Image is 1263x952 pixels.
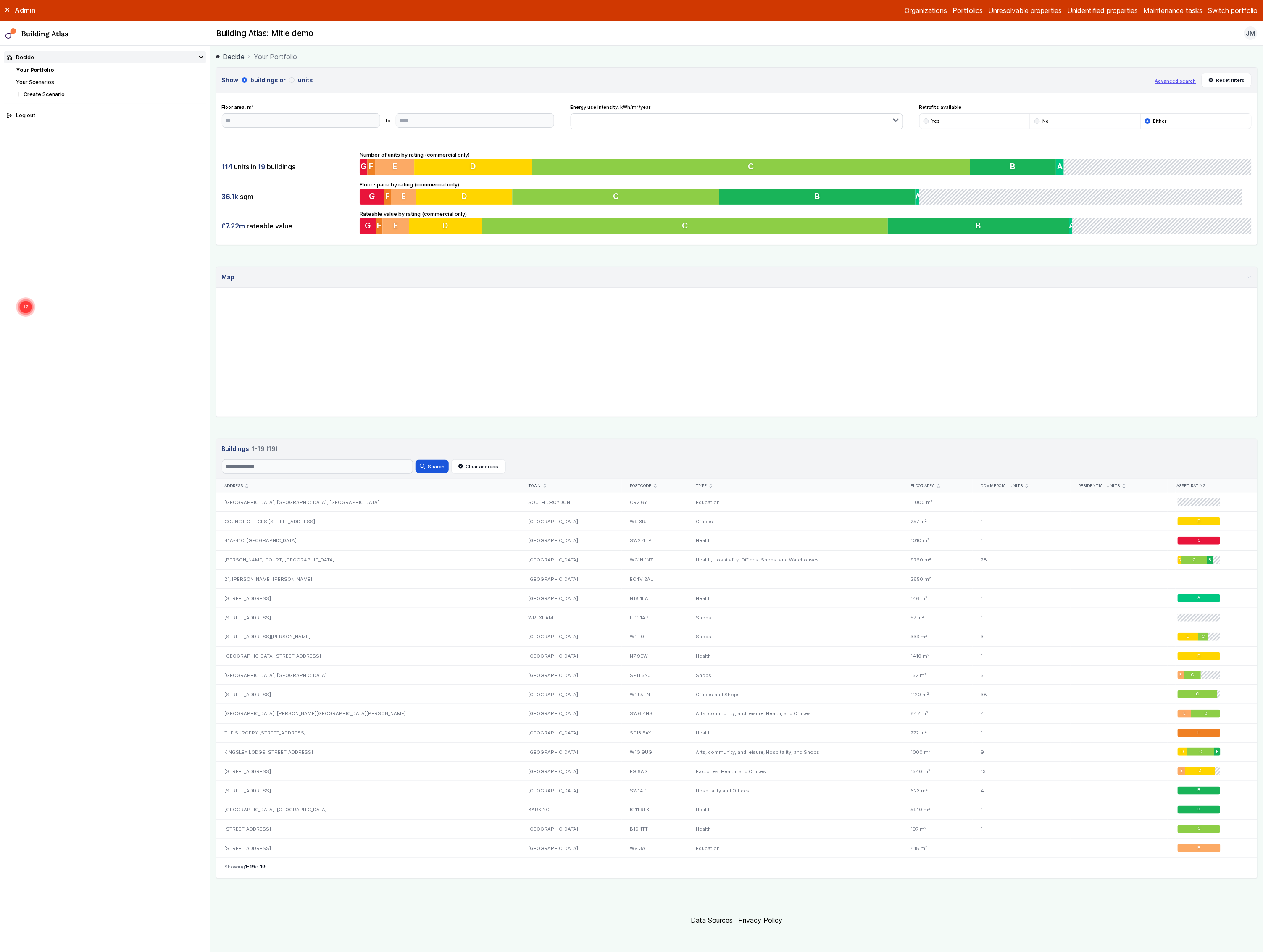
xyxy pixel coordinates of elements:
[1193,557,1196,563] span: C
[222,221,245,231] span: £7.22m
[571,104,903,129] div: Energy use intensity, kWh/m²/year
[216,589,521,608] div: [STREET_ADDRESS]
[1197,519,1200,524] span: D
[520,589,622,608] div: [GEOGRAPHIC_DATA]
[394,221,398,231] span: E
[622,608,688,627] div: LL11 1AP
[688,666,903,685] div: Shops
[1069,218,1073,234] button: A
[463,191,468,201] span: D
[688,819,903,839] div: Health
[973,531,1071,551] div: 1
[216,550,521,569] div: [PERSON_NAME] COURT, [GEOGRAPHIC_DATA]
[16,67,54,73] a: Your Portfolio
[820,191,825,201] span: B
[1244,26,1258,40] button: JM
[903,569,973,589] div: 2650 m²
[976,221,981,231] span: B
[1187,634,1189,640] span: D
[520,512,622,531] div: [GEOGRAPHIC_DATA]
[216,531,1257,551] a: 41A-41C, [GEOGRAPHIC_DATA][GEOGRAPHIC_DATA]SW2 4TPHealth1010 m²1G
[919,104,1252,110] span: Retrofits available
[1196,692,1199,697] span: C
[520,531,622,551] div: [GEOGRAPHIC_DATA]
[222,189,355,205] div: sqm
[216,839,521,858] div: [STREET_ADDRESS]
[688,608,903,627] div: Shops
[216,52,245,62] a: Decide
[688,762,903,781] div: Factories, Health, and Offices
[903,531,973,551] div: 1010 m²
[216,742,1257,762] a: KINGSLEY LODGE [STREET_ADDRESS][GEOGRAPHIC_DATA]W1G 9UGArts, community, and leisure, Hospitality,...
[1198,730,1200,736] span: F
[529,483,614,489] div: Town
[1199,768,1202,774] span: D
[903,704,973,724] div: 842 m²
[383,218,409,234] button: E
[903,627,973,646] div: 333 m²
[973,742,1071,762] div: 9
[1143,5,1202,16] a: Maintenance tasks
[532,159,970,175] button: C
[688,646,903,666] div: Health
[688,512,903,531] div: Offices
[520,800,622,819] div: BARKING
[222,218,355,234] div: rateable value
[903,762,973,781] div: 1540 m²
[911,483,965,489] div: Floor area
[622,646,688,666] div: N7 9EW
[216,723,521,742] div: THE SURGERY [STREET_ADDRESS]
[622,685,688,704] div: W1J 5HN
[258,162,266,171] span: 19
[216,800,521,819] div: [GEOGRAPHIC_DATA], [GEOGRAPHIC_DATA]
[216,839,1257,858] a: [STREET_ADDRESS][GEOGRAPHIC_DATA]W9 3ALEducation418 m²1E
[216,493,1257,511] a: [GEOGRAPHIC_DATA], [GEOGRAPHIC_DATA], [GEOGRAPHIC_DATA]SOUTH CROYDONCR2 6YTEducation11000 m²1
[903,646,973,666] div: 1410 m²
[520,781,622,800] div: [GEOGRAPHIC_DATA]
[5,28,16,39] img: main-0bbd2752.svg
[973,627,1071,646] div: 3
[622,531,688,551] div: SW2 4TP
[216,646,1257,666] a: [GEOGRAPHIC_DATA][STREET_ADDRESS][GEOGRAPHIC_DATA]N7 9EWHealth1410 m²1D
[1191,672,1194,678] span: C
[973,781,1071,800] div: 4
[903,742,973,762] div: 1000 m²
[216,608,521,627] div: [STREET_ADDRESS]
[376,218,383,234] button: F
[1198,807,1200,813] span: B
[216,569,1257,589] a: 21, [PERSON_NAME] [PERSON_NAME][GEOGRAPHIC_DATA]EC4V 2AU2650 m²
[1068,5,1138,16] a: Unidentified properties
[973,608,1071,627] div: 1
[416,460,448,473] button: Search
[1178,557,1181,563] span: D
[216,550,1257,569] a: [PERSON_NAME] COURT, [GEOGRAPHIC_DATA][GEOGRAPHIC_DATA]WC1N 1NZHealth, Hospitality, Offices, Shop...
[888,218,1069,234] button: B
[688,627,903,646] div: Shops
[369,191,376,201] span: G
[216,781,521,800] div: [STREET_ADDRESS]
[222,444,1252,454] h3: Buildings
[688,531,903,551] div: Health
[622,666,688,685] div: SE11 5NJ
[216,512,521,531] div: COUNCIL OFFICES [STREET_ADDRESS]
[903,512,973,531] div: 257 m²
[482,218,888,234] button: C
[360,159,368,175] button: G
[688,550,903,569] div: Health, Hospitality, Offices, Shops, and Warehouses
[1155,78,1196,84] button: Advanced search
[622,762,688,781] div: E9 6AG
[222,159,355,175] div: units in buildings
[409,218,482,234] button: D
[520,627,622,646] div: [GEOGRAPHIC_DATA]
[622,550,688,569] div: WC1N 1NZ
[360,218,376,234] button: G
[688,704,903,724] div: Arts, community, and leisure, Health, and Offices
[216,762,1257,781] a: [STREET_ADDRESS][GEOGRAPHIC_DATA]E9 6AGFactories, Health, and Offices1540 m²13ED
[216,723,1257,742] a: THE SURGERY [STREET_ADDRESS][GEOGRAPHIC_DATA]SE13 5AYHealth272 m²1F
[360,181,1252,205] div: Floor space by rating (commercial only)
[1202,73,1252,87] button: Reset filters
[7,53,34,61] div: Decide
[360,189,384,205] button: G
[622,723,688,742] div: SE13 5AY
[1010,162,1016,172] span: B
